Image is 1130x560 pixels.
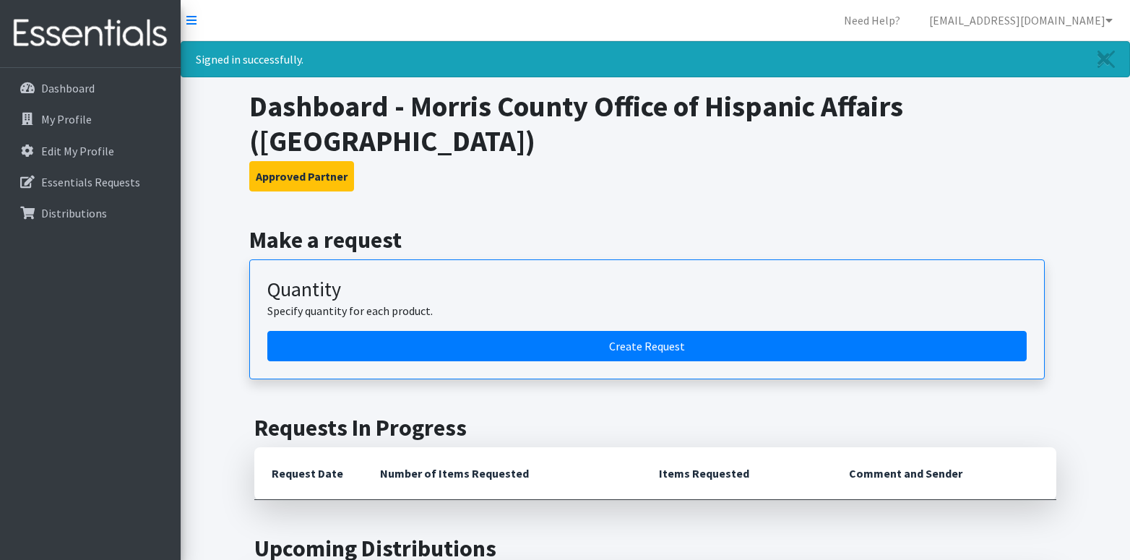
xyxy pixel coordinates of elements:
[249,89,1062,158] h1: Dashboard - Morris County Office of Hispanic Affairs ([GEOGRAPHIC_DATA])
[6,168,175,197] a: Essentials Requests
[642,447,832,500] th: Items Requested
[6,105,175,134] a: My Profile
[41,206,107,220] p: Distributions
[918,6,1124,35] a: [EMAIL_ADDRESS][DOMAIN_NAME]
[267,277,1027,302] h3: Quantity
[254,447,363,500] th: Request Date
[41,175,140,189] p: Essentials Requests
[363,447,642,500] th: Number of Items Requested
[267,331,1027,361] a: Create a request by quantity
[41,112,92,126] p: My Profile
[41,144,114,158] p: Edit My Profile
[6,74,175,103] a: Dashboard
[254,414,1056,441] h2: Requests In Progress
[6,9,175,58] img: HumanEssentials
[41,81,95,95] p: Dashboard
[832,6,912,35] a: Need Help?
[1083,42,1129,77] a: Close
[181,41,1130,77] div: Signed in successfully.
[6,137,175,165] a: Edit My Profile
[249,226,1062,254] h2: Make a request
[249,161,354,191] button: Approved Partner
[6,199,175,228] a: Distributions
[832,447,1056,500] th: Comment and Sender
[267,302,1027,319] p: Specify quantity for each product.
